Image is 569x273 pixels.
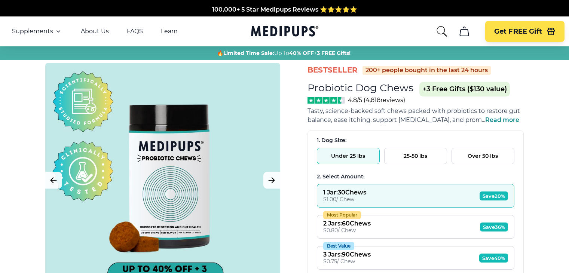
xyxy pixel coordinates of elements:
button: search [436,25,448,37]
button: Supplements [12,27,63,36]
div: 200+ people bought in the last 24 hours [362,66,491,75]
div: $ 0.75 / Chew [323,258,371,265]
span: Supplements [12,28,53,35]
button: Next Image [263,172,280,189]
button: Under 25 lbs [317,148,380,164]
button: Get FREE Gift [485,21,565,42]
a: Learn [161,28,178,35]
button: Most Popular2 Jars:60Chews$0.80/ ChewSave36% [317,215,514,239]
img: Stars - 4.8 [308,97,345,104]
a: Medipups [251,24,318,40]
span: Save 36% [480,223,508,231]
span: Read more [485,116,519,123]
span: Get FREE Gift [494,27,542,36]
button: Previous Image [45,172,62,189]
span: Made In The [GEOGRAPHIC_DATA] from domestic & globally sourced ingredients [160,15,409,22]
span: 4.8/5 ( 4,818 reviews) [348,96,405,104]
span: Save 40% [479,254,508,263]
div: Most Popular [323,211,361,219]
div: $ 1.00 / Chew [323,196,366,203]
a: About Us [81,28,109,35]
button: cart [455,22,473,40]
div: 2 Jars : 60 Chews [323,220,371,227]
span: Tasty, science-backed soft chews packed with probiotics to restore gut [308,107,520,114]
span: balance, ease itching, support [MEDICAL_DATA], and prom [308,116,482,123]
span: 🔥 Up To + [217,49,351,57]
div: Best Value [323,242,354,250]
div: 2. Select Amount: [317,173,514,180]
h1: Probiotic Dog Chews [308,82,413,94]
button: Best Value3 Jars:90Chews$0.75/ ChewSave40% [317,246,514,270]
span: BestSeller [308,65,358,75]
a: FAQS [127,28,143,35]
button: Over 50 lbs [452,148,514,164]
div: 1. Dog Size: [317,137,514,144]
span: 100,000+ 5 Star Medipups Reviews ⭐️⭐️⭐️⭐️⭐️ [212,6,357,13]
span: +3 Free Gifts ($130 value) [419,82,510,96]
span: ... [482,116,519,123]
button: 1 Jar:30Chews$1.00/ ChewSave20% [317,184,514,208]
button: 25-50 lbs [384,148,447,164]
div: $ 0.80 / Chew [323,227,371,234]
div: 3 Jars : 90 Chews [323,251,371,258]
span: Save 20% [480,191,508,200]
div: 1 Jar : 30 Chews [323,189,366,196]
